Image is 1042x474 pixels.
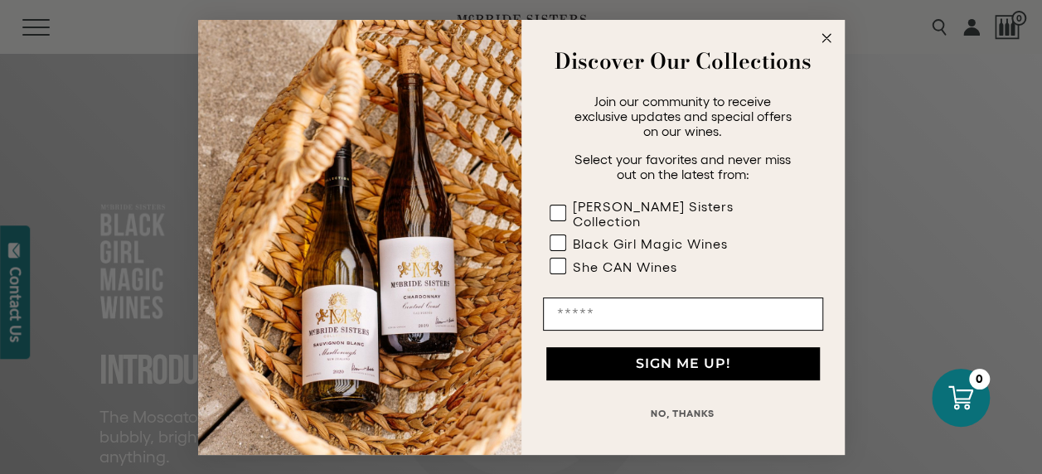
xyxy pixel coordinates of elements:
[573,199,790,229] div: [PERSON_NAME] Sisters Collection
[573,236,728,251] div: Black Girl Magic Wines
[574,94,792,138] span: Join our community to receive exclusive updates and special offers on our wines.
[546,347,820,380] button: SIGN ME UP!
[817,28,836,48] button: Close dialog
[574,152,791,181] span: Select your favorites and never miss out on the latest from:
[543,297,823,331] input: Email
[198,20,521,455] img: 42653730-7e35-4af7-a99d-12bf478283cf.jpeg
[969,369,990,389] div: 0
[555,45,812,77] strong: Discover Our Collections
[543,397,823,430] button: NO, THANKS
[573,259,677,274] div: She CAN Wines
